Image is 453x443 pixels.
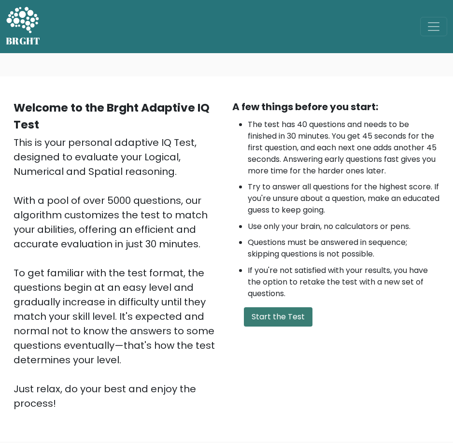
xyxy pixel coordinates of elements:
li: The test has 40 questions and needs to be finished in 30 minutes. You get 45 seconds for the firs... [248,119,439,177]
a: BRGHT [6,4,41,49]
li: Questions must be answered in sequence; skipping questions is not possible. [248,237,439,260]
li: If you're not satisfied with your results, you have the option to retake the test with a new set ... [248,265,439,300]
li: Use only your brain, no calculators or pens. [248,221,439,232]
div: A few things before you start: [232,100,439,114]
b: Welcome to the Brght Adaptive IQ Test [14,100,210,132]
h5: BRGHT [6,35,41,47]
button: Start the Test [244,307,312,327]
div: This is your personal adaptive IQ Test, designed to evaluate your Logical, Numerical and Spatial ... [14,135,221,411]
button: Toggle navigation [420,17,447,36]
li: Try to answer all questions for the highest score. If you're unsure about a question, make an edu... [248,181,439,216]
